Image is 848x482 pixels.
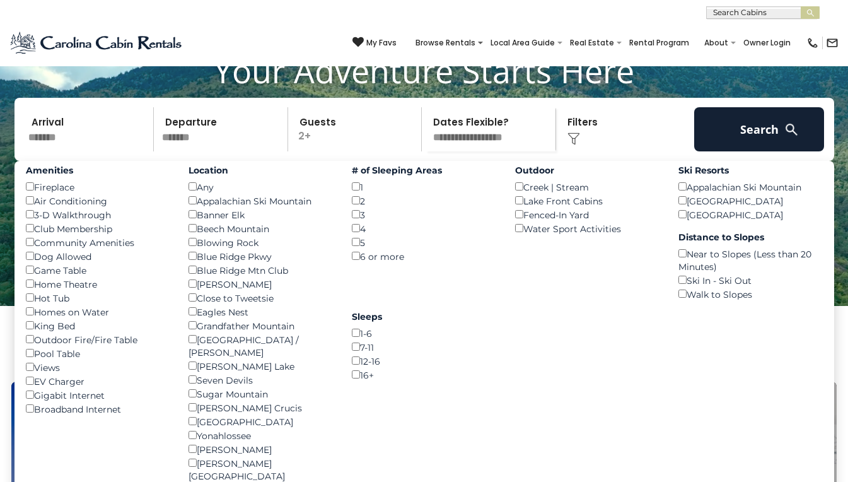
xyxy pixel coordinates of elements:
a: Owner Login [737,34,797,52]
a: My Favs [352,37,397,49]
div: Near to Slopes (Less than 20 Minutes) [678,247,823,273]
div: Air Conditioning [26,194,170,208]
div: Sugar Mountain [189,387,333,401]
div: Dog Allowed [26,249,170,263]
h1: Your Adventure Starts Here [9,51,839,90]
div: Any [189,180,333,194]
label: Ski Resorts [678,164,823,177]
div: 3 [352,208,496,221]
div: Appalachian Ski Mountain [189,194,333,208]
div: [GEOGRAPHIC_DATA] [678,208,823,221]
div: Seven Devils [189,373,333,387]
a: Browse Rentals [409,34,482,52]
a: Rental Program [623,34,695,52]
a: Real Estate [564,34,620,52]
div: Game Table [26,263,170,277]
div: [PERSON_NAME] [189,442,333,456]
div: [GEOGRAPHIC_DATA] / [PERSON_NAME] [189,332,333,359]
div: Creek | Stream [515,180,659,194]
span: My Favs [366,37,397,49]
div: 6 or more [352,249,496,263]
label: Outdoor [515,164,659,177]
div: 1 [352,180,496,194]
div: Hot Tub [26,291,170,305]
div: [PERSON_NAME] [189,277,333,291]
img: Blue-2.png [9,30,184,56]
div: Close to Tweetsie [189,291,333,305]
div: 16+ [352,368,496,382]
div: Blue Ridge Pkwy [189,249,333,263]
p: 2+ [292,107,422,151]
label: Location [189,164,333,177]
div: [PERSON_NAME] Lake [189,359,333,373]
div: Pool Table [26,346,170,360]
div: [PERSON_NAME] Crucis [189,401,333,414]
div: [GEOGRAPHIC_DATA] [678,194,823,208]
div: Outdoor Fire/Fire Table [26,332,170,346]
div: 5 [352,235,496,249]
div: Beech Mountain [189,221,333,235]
div: Yonahlossee [189,428,333,442]
div: 4 [352,221,496,235]
div: Blue Ridge Mtn Club [189,263,333,277]
div: 7-11 [352,340,496,354]
h3: Select Your Destination [9,338,839,382]
div: 12-16 [352,354,496,368]
div: Homes on Water [26,305,170,319]
div: Ski In - Ski Out [678,273,823,287]
div: Eagles Nest [189,305,333,319]
div: Views [26,360,170,374]
div: Walk to Slopes [678,287,823,301]
a: About [698,34,735,52]
div: Grandfather Mountain [189,319,333,332]
div: Water Sport Activities [515,221,659,235]
img: filter--v1.png [567,132,580,145]
img: mail-regular-black.png [826,37,839,49]
div: EV Charger [26,374,170,388]
div: Fireplace [26,180,170,194]
div: King Bed [26,319,170,332]
div: Appalachian Ski Mountain [678,180,823,194]
div: Fenced-In Yard [515,208,659,221]
div: Blowing Rock [189,235,333,249]
div: 3-D Walkthrough [26,208,170,221]
a: Local Area Guide [484,34,561,52]
img: search-regular-white.png [784,122,799,138]
div: Lake Front Cabins [515,194,659,208]
label: Distance to Slopes [678,231,823,244]
div: 1-6 [352,326,496,340]
div: Banner Elk [189,208,333,221]
div: [GEOGRAPHIC_DATA] [189,414,333,428]
label: # of Sleeping Areas [352,164,496,177]
div: Club Membership [26,221,170,235]
label: Amenities [26,164,170,177]
img: phone-regular-black.png [806,37,819,49]
label: Sleeps [352,310,496,323]
div: Community Amenities [26,235,170,249]
button: Search [694,107,825,151]
div: Home Theatre [26,277,170,291]
div: 2 [352,194,496,208]
div: Gigabit Internet [26,388,170,402]
div: Broadband Internet [26,402,170,416]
